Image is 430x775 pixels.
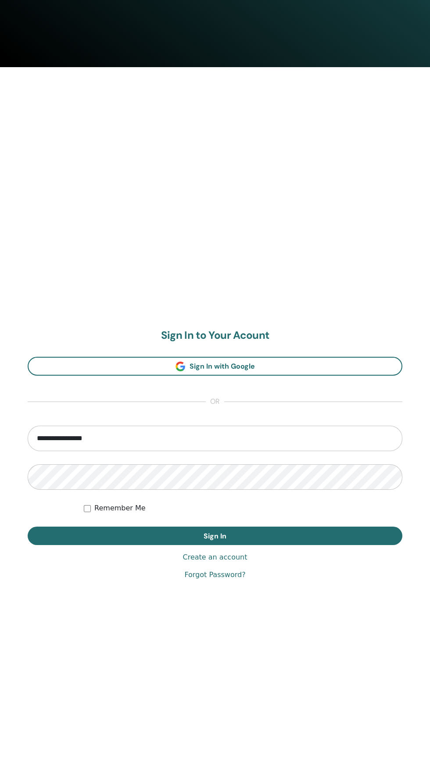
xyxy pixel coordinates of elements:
[28,329,402,342] h2: Sign In to Your Acount
[184,570,245,580] a: Forgot Password?
[190,362,255,371] span: Sign In with Google
[206,397,224,407] span: or
[28,527,402,545] button: Sign In
[183,552,247,563] a: Create an account
[84,503,402,513] div: Keep me authenticated indefinitely or until I manually logout
[204,531,226,541] span: Sign In
[28,357,402,376] a: Sign In with Google
[94,503,146,513] label: Remember Me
